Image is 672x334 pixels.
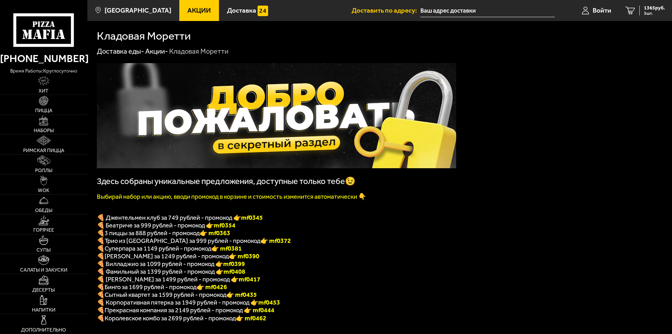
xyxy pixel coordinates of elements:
[35,108,52,113] span: Пицца
[38,188,49,193] span: WOK
[33,228,54,233] span: Горячее
[145,47,168,55] a: Акции-
[34,128,54,133] span: Наборы
[105,252,229,260] span: [PERSON_NAME] за 1249 рублей - промокод
[97,245,105,252] font: 🍕
[97,283,105,291] b: 🍕
[97,237,105,245] font: 🍕
[200,229,230,237] font: 👉 mf0363
[21,328,66,333] span: Дополнительно
[105,283,197,291] span: Бинго за 1699 рублей - промокод
[239,275,260,283] b: mf0417
[97,252,105,260] b: 🍕
[97,30,191,42] h1: Кладовая Моретти
[105,314,236,322] span: Королевское комбо за 2699 рублей - промокод
[227,7,256,14] span: Доставка
[35,168,52,173] span: Роллы
[32,288,55,293] span: Десерты
[97,214,263,221] span: 🍕 Джентельмен клуб за 749 рублей - промокод 👉
[226,291,257,299] b: 👉 mf0435
[187,7,211,14] span: Акции
[169,47,228,56] div: Кладовая Моретти
[258,6,268,16] img: 15daf4d41897b9f0e9f617042186c801.svg
[105,229,200,237] span: 3 пиццы за 888 рублей - промокод
[97,221,235,229] span: 🍕 Беатриче за 999 рублей - промокод 👉
[32,308,55,313] span: Напитки
[229,252,259,260] b: 👉 mf0390
[39,89,48,94] span: Хит
[241,214,263,221] b: mf0345
[260,237,291,245] font: 👉 mf0372
[97,229,105,237] font: 🍕
[420,4,555,17] input: Ваш адрес доставки
[97,260,245,268] span: 🍕 Вилладжио за 1099 рублей - промокод 👉
[644,11,665,15] span: 3 шт.
[35,208,52,213] span: Обеды
[97,291,105,299] b: 🍕
[223,260,245,268] b: mf0399
[258,299,280,306] b: mf0453
[97,268,245,275] span: 🍕 Фамильный за 1399 рублей - промокод 👉
[97,275,260,283] span: 🍕 [PERSON_NAME] за 1499 рублей - промокод 👉
[97,193,366,200] font: Выбирай набор или акцию, вводи промокод в корзине и стоимость изменится автоматически 👇
[105,291,226,299] span: Сытный квартет за 1599 рублей - промокод
[352,7,420,14] span: Доставить по адресу:
[224,268,245,275] b: mf0408
[36,248,51,253] span: Супы
[105,237,260,245] span: Трио из [GEOGRAPHIC_DATA] за 999 рублей - промокод
[97,47,144,55] a: Доставка еды-
[97,314,105,322] font: 🍕
[244,306,274,314] font: 👉 mf0444
[211,245,242,252] font: 👉 mf0381
[593,7,611,14] span: Войти
[23,148,64,153] span: Римская пицца
[236,314,266,322] font: 👉 mf0462
[97,306,105,314] font: 🍕
[105,245,211,252] span: Суперпара за 1149 рублей - промокод
[97,63,456,168] img: 1024x1024
[644,6,665,11] span: 1365 руб.
[197,283,227,291] b: 👉 mf0426
[97,299,280,306] span: 🍕 Корпоративная пятерка за 1949 рублей - промокод 👉
[20,268,67,273] span: Салаты и закуски
[214,221,235,229] b: mf0354
[105,7,171,14] span: [GEOGRAPHIC_DATA]
[97,176,355,186] span: Здесь собраны уникальные предложения, доступные только тебе😉
[105,306,244,314] span: Прекрасная компания за 2149 рублей - промокод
